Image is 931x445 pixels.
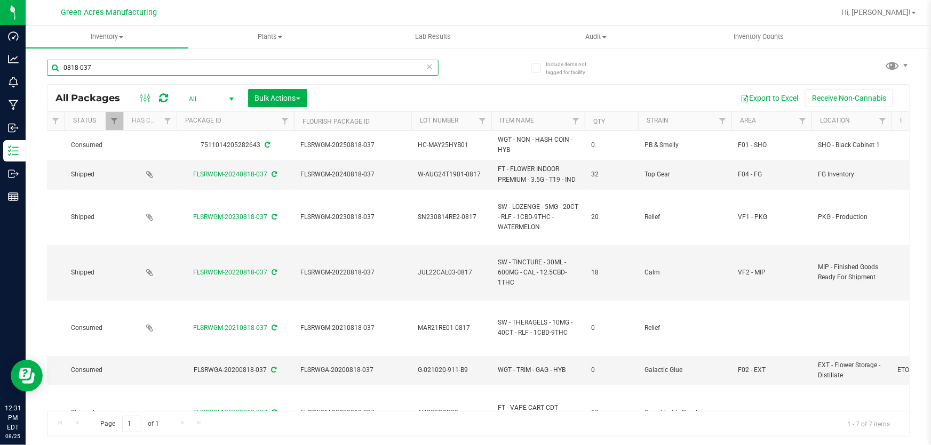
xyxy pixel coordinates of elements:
[418,169,485,180] span: W-AUG24T1901-0817
[841,8,911,17] span: Hi, [PERSON_NAME]!
[194,409,268,416] a: FLSRWGM-20200818-037
[8,145,19,156] inline-svg: Inventory
[71,365,117,375] span: Consumed
[300,323,405,333] span: FLSRWGM-20210818-037
[8,191,19,202] inline-svg: Reports
[418,140,485,150] span: HC-MAY25HYB01
[418,268,485,278] span: JUL22CAL03-0817
[270,171,277,178] span: Sync from Compliance System
[300,140,405,150] span: FLSRWGM-20250818-037
[71,140,117,150] span: Consumed
[818,140,885,150] span: SHO - Black Cabinet 1
[678,26,840,48] a: Inventory Counts
[300,212,405,222] span: FLSRWGM-20230818-037
[644,140,725,150] span: PB & Smelly
[270,213,277,221] span: Sync from Compliance System
[270,269,277,276] span: Sync from Compliance System
[300,365,405,375] span: FLSRWGA-20200818-037
[591,212,632,222] span: 20
[738,140,805,150] span: F01 - SHO
[593,118,605,125] a: Qty
[8,168,19,179] inline-svg: Outbound
[194,324,268,331] a: FLSRWGM-20210818-037
[818,169,885,180] span: FG Inventory
[194,269,268,276] a: FLSRWGM-20220818-037
[498,318,578,338] span: SW - THERAGELS - 10MG - 40CT - RLF - 1CBD-9THC
[5,403,21,432] p: 12:31 PM EDT
[498,403,578,423] span: FT - VAPE CART CDT DISTILLATE - 1G - GDP - IND
[185,117,221,124] a: Package ID
[818,212,885,222] span: PKG - Production
[591,268,632,278] span: 18
[418,408,485,418] span: AUG20GDP03
[591,169,632,180] span: 32
[189,32,351,42] span: Plants
[5,432,21,440] p: 08/25
[270,324,277,331] span: Sync from Compliance System
[26,32,188,42] span: Inventory
[300,169,405,180] span: FLSRWGM-20240818-037
[61,8,157,17] span: Green Acres Manufacturing
[474,112,491,130] a: Filter
[71,408,117,418] span: Shipped
[591,323,632,333] span: 0
[91,416,168,432] span: Page of 1
[818,262,885,282] span: MIP - Finished Goods Ready For Shipment
[300,268,405,278] span: FLSRWGM-20220818-037
[159,112,177,130] a: Filter
[818,360,885,381] span: EXT - Flower Storage - Distillate
[567,112,585,130] a: Filter
[720,32,799,42] span: Inventory Counts
[122,416,141,432] input: 1
[546,60,599,76] span: Include items not tagged for facility
[71,169,117,180] span: Shipped
[644,268,725,278] span: Calm
[71,212,117,222] span: Shipped
[418,323,485,333] span: MAR21RE01-0817
[270,409,277,416] span: Sync from Compliance System
[300,408,405,418] span: FLSRWGM-20200818-037
[255,94,300,102] span: Bulk Actions
[418,365,485,375] span: G-021020-911-B9
[738,268,805,278] span: VF2 - MIP
[714,112,731,130] a: Filter
[738,365,805,375] span: F02 - EXT
[8,123,19,133] inline-svg: Inbound
[514,26,677,48] a: Audit
[738,169,805,180] span: F04 - FG
[591,365,632,375] span: 0
[47,60,439,76] input: Search Package ID, Item Name, SKU, Lot or Part Number...
[426,60,433,74] span: Clear
[644,212,725,222] span: Relief
[270,366,277,374] span: Sync from Compliance System
[71,323,117,333] span: Consumed
[420,117,458,124] a: Lot Number
[820,117,850,124] a: Location
[644,408,725,418] span: Granddaddy Purple
[26,26,188,48] a: Inventory
[644,365,725,375] span: Galactic Glue
[194,213,268,221] a: FLSRWGM-20230818-037
[794,112,811,130] a: Filter
[8,54,19,64] inline-svg: Analytics
[71,268,117,278] span: Shipped
[47,112,65,130] a: Filter
[498,202,578,233] span: SW - LOZENGE - 5MG - 20CT - RLF - 1CBD-9THC - WATERMELON
[498,164,578,184] span: FT - FLOWER INDOOR PREMIUM - 3.5G - T19 - IND
[276,112,294,130] a: Filter
[874,112,892,130] a: Filter
[738,212,805,222] span: VF1 - PKG
[418,212,485,222] span: SN230814RE2-0817
[263,141,270,149] span: Sync from Compliance System
[352,26,514,48] a: Lab Results
[500,117,534,124] a: Item Name
[303,118,370,125] a: Flourish Package ID
[8,31,19,42] inline-svg: Dashboard
[498,135,578,155] span: WGT - NON - HASH COIN - HYB
[647,117,669,124] a: Strain
[8,100,19,110] inline-svg: Manufacturing
[55,92,131,104] span: All Packages
[740,117,756,124] a: Area
[734,89,805,107] button: Export to Excel
[123,112,177,131] th: Has COA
